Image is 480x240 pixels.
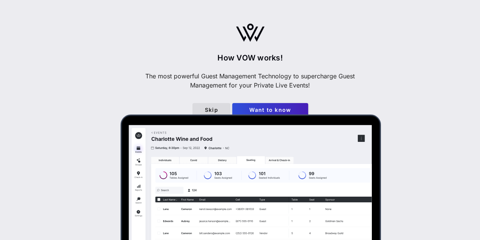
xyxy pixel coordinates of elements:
[232,103,308,117] button: Want to know
[136,50,364,65] p: How VOW works!
[236,24,264,42] img: logo.svg
[198,106,224,113] span: Skip
[192,103,230,117] a: Skip
[136,72,364,90] p: The most powerful Guest Management Technology to supercharge Guest Management for your Private Li...
[238,106,302,113] span: Want to know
